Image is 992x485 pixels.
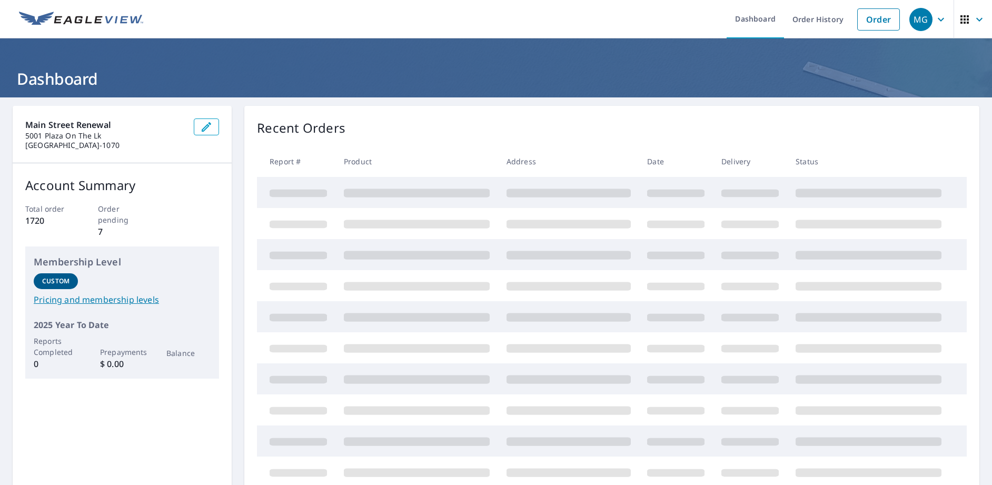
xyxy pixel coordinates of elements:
p: Custom [42,276,70,286]
p: 2025 Year To Date [34,319,211,331]
p: Balance [166,348,211,359]
p: Order pending [98,203,146,225]
p: Reports Completed [34,335,78,358]
a: Order [857,8,900,31]
th: Delivery [713,146,787,177]
p: [GEOGRAPHIC_DATA]-1070 [25,141,185,150]
p: 1720 [25,214,74,227]
p: 7 [98,225,146,238]
p: Total order [25,203,74,214]
p: 0 [34,358,78,370]
p: Prepayments [100,347,144,358]
th: Product [335,146,498,177]
p: Main Street Renewal [25,118,185,131]
p: 5001 Plaza On The Lk [25,131,185,141]
th: Status [787,146,950,177]
p: Membership Level [34,255,211,269]
p: Recent Orders [257,118,345,137]
div: MG [909,8,933,31]
p: $ 0.00 [100,358,144,370]
a: Pricing and membership levels [34,293,211,306]
th: Address [498,146,639,177]
img: EV Logo [19,12,143,27]
th: Report # [257,146,335,177]
p: Account Summary [25,176,219,195]
th: Date [639,146,713,177]
h1: Dashboard [13,68,979,90]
